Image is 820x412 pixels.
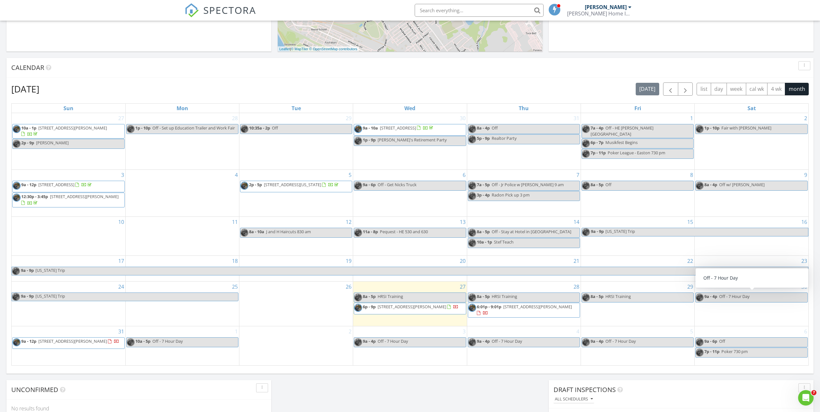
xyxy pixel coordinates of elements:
span: [STREET_ADDRESS][PERSON_NAME] [50,194,119,199]
span: Off - 7 Hour Day [492,338,522,344]
span: Off - 7 Hour Day [719,293,749,299]
span: 6p - 9p [363,304,376,310]
a: Go to August 18, 2025 [231,256,239,266]
button: list [697,83,711,95]
button: cal wk [746,83,768,95]
span: Stef Teach [494,239,514,245]
span: [STREET_ADDRESS][PERSON_NAME] [378,304,446,310]
img: cover_photo.jpg [468,239,476,247]
a: Go to August 28, 2025 [572,282,581,292]
td: Go to August 20, 2025 [353,256,467,282]
span: Poker 730 pm [721,349,748,354]
span: 11a - 8p [363,229,378,235]
div: | [278,46,359,52]
a: 9a - 12p [STREET_ADDRESS][PERSON_NAME] [21,338,119,344]
button: month [785,83,809,95]
a: Go to August 13, 2025 [458,217,467,227]
span: 1p - 10p [704,125,719,131]
td: Go to September 1, 2025 [125,326,239,365]
iframe: Intercom live chat [798,390,814,406]
span: HRSI Training [378,293,403,299]
td: Go to August 24, 2025 [12,282,125,326]
img: cover_photo.jpg [127,338,135,346]
img: cover_photo.jpg [582,338,590,346]
img: cover_photo.jpg [13,140,21,148]
span: 9a - 12p [21,338,36,344]
a: Go to August 29, 2025 [686,282,694,292]
a: © MapTiler [291,47,308,51]
span: Off - Stay at Hotel in [GEOGRAPHIC_DATA] [492,229,571,235]
td: Go to September 2, 2025 [239,326,353,365]
button: week [727,83,746,95]
span: [PERSON_NAME]'s Retirement Party [378,137,447,143]
img: cover_photo.jpg [13,182,21,190]
a: Go to August 11, 2025 [231,217,239,227]
td: Go to August 5, 2025 [239,170,353,216]
a: Go to August 24, 2025 [117,282,125,292]
img: cover_photo.jpg [240,229,248,237]
img: cover_photo.jpg [582,139,590,148]
a: 12:30p - 3:45p [STREET_ADDRESS][PERSON_NAME] [21,194,119,206]
span: 12:30p - 3:45p [21,194,48,199]
img: cover_photo.jpg [582,150,590,158]
a: Go to August 15, 2025 [686,217,694,227]
td: Go to July 27, 2025 [12,113,125,170]
a: Go to August 5, 2025 [347,170,353,180]
span: 9a - 6p [363,182,376,187]
img: cover_photo.jpg [354,182,362,190]
td: Go to August 22, 2025 [581,256,694,282]
img: cover_photo.jpg [354,338,362,346]
span: 8a - 10a [249,229,264,235]
img: The Best Home Inspection Software - Spectora [185,3,199,17]
button: Next month [678,82,693,96]
span: J and H Haircuts 830 am [266,229,311,235]
td: Go to August 27, 2025 [353,282,467,326]
span: [PERSON_NAME] [36,140,69,146]
img: cover_photo.jpg [582,293,590,302]
img: cover_photo.jpg [354,293,362,302]
td: Go to August 31, 2025 [12,326,125,365]
img: cover_photo.jpg [354,229,362,237]
span: Calendar [11,63,44,72]
td: Go to August 17, 2025 [12,256,125,282]
a: Go to July 30, 2025 [458,113,467,123]
td: Go to August 18, 2025 [125,256,239,282]
img: cover_photo.jpg [13,125,21,133]
button: [DATE] [636,83,659,95]
button: day [711,83,727,95]
a: Saturday [746,104,757,113]
td: Go to August 30, 2025 [695,282,808,326]
h2: [DATE] [11,82,39,95]
img: cover_photo.jpg [582,228,590,236]
a: 2p - 5p [STREET_ADDRESS][US_STATE] [240,181,352,192]
span: Off w/ [PERSON_NAME] [719,182,765,187]
img: cover_photo.jpg [696,338,704,346]
td: Go to August 13, 2025 [353,216,467,256]
td: Go to July 31, 2025 [467,113,581,170]
span: Off - 7 Hour Day [605,338,636,344]
span: SPECTORA [203,3,256,17]
img: cover_photo.jpg [127,125,135,133]
a: 10a - 1p [STREET_ADDRESS][PERSON_NAME] [12,124,125,139]
span: 3p - 4p [477,192,490,198]
td: Go to August 14, 2025 [467,216,581,256]
span: 9a - 9p [21,293,34,301]
span: HRSI Training [492,293,517,299]
div: All schedulers [555,397,593,401]
div: [PERSON_NAME] [585,4,627,10]
span: Poker League - Easton 730 pm [608,150,665,156]
img: cover_photo.jpg [696,293,704,302]
span: Off [492,125,498,131]
td: Go to August 3, 2025 [12,170,125,216]
a: © OpenStreetMap contributors [309,47,357,51]
a: Go to August 14, 2025 [572,217,581,227]
a: 6:01p - 9:01p [STREET_ADDRESS][PERSON_NAME] [477,304,572,316]
img: cover_photo.jpg [12,267,20,275]
a: Go to September 4, 2025 [575,326,581,337]
td: Go to August 12, 2025 [239,216,353,256]
a: Go to August 23, 2025 [800,256,808,266]
span: 7a - 4p [591,125,603,131]
img: cover_photo.jpg [468,293,476,302]
span: Off - HE [PERSON_NAME][GEOGRAPHIC_DATA] [591,125,653,137]
span: Off - 7 Hour Day [152,338,183,344]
